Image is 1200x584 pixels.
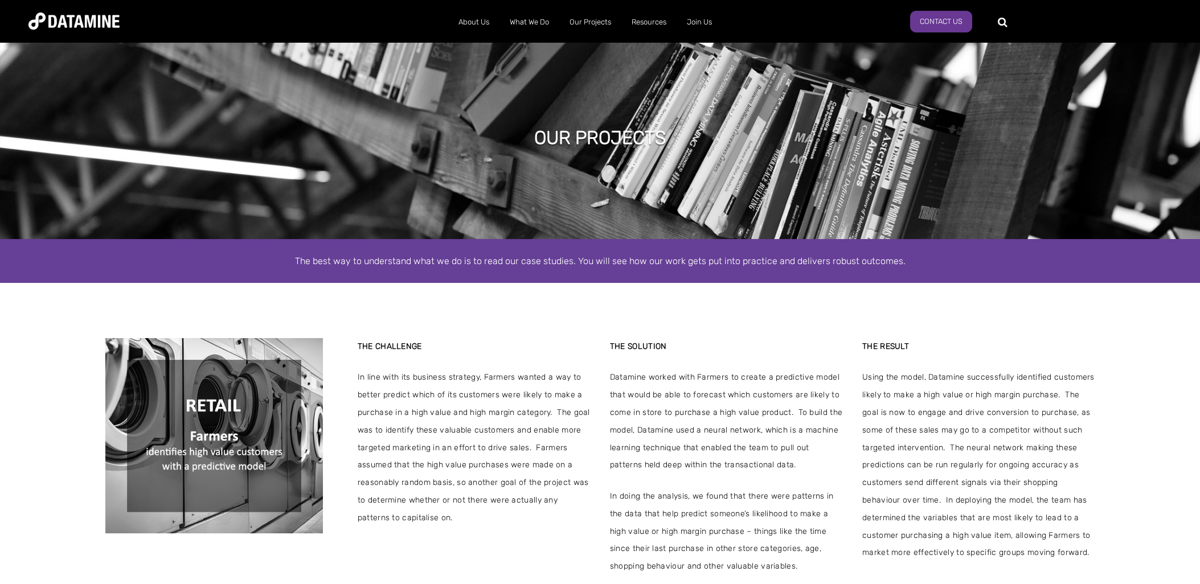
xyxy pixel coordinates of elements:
span: Using the model, Datamine successfully identified customers likely to make a high value or high m... [862,369,1095,562]
a: About Us [448,7,499,37]
a: Resources [621,7,677,37]
a: Our Projects [559,7,621,37]
strong: THE CHALLENGE [358,342,422,351]
strong: THE RESULT [862,342,909,351]
a: What We Do [499,7,559,37]
a: Join Us [677,7,722,37]
span: In doing the analysis, we found that there were patterns in the data that help predict someone’s ... [610,488,842,575]
span: Datamine worked with Farmers to create a predictive model that would be able to forecast which cu... [610,369,842,474]
img: Farmers%20Case%20Study%20Image-1.png [105,338,323,533]
strong: THE SOLUTION [610,342,667,351]
div: The best way to understand what we do is to read our case studies. You will see how our work gets... [276,253,925,269]
h1: Our projects [534,125,666,150]
span: In line with its business strategy, Farmers wanted a way to better predict which of its customers... [358,369,590,527]
a: Contact Us [910,11,972,32]
img: Datamine [28,13,120,30]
